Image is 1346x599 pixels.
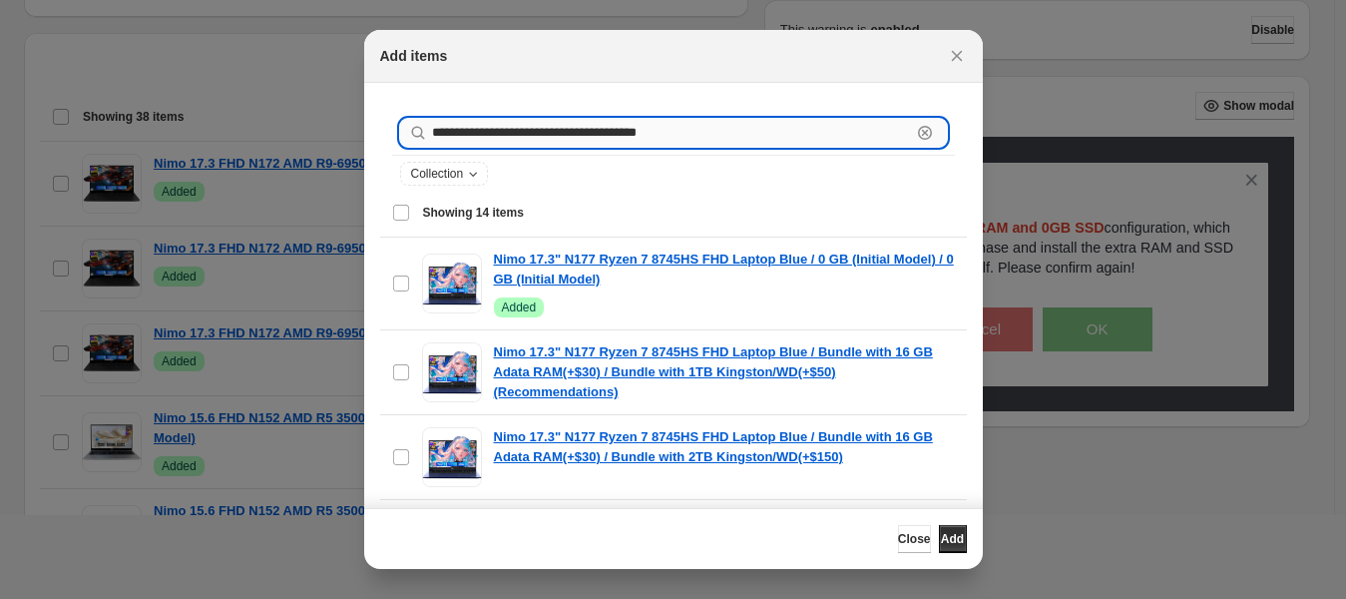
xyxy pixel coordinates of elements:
[915,123,935,143] button: Clear
[494,427,955,467] a: Nimo 17.3" N177 Ryzen 7 8745HS FHD Laptop Blue / Bundle with 16 GB Adata RAM(+$30) / Bundle with ...
[422,427,482,487] img: Nimo 17.3" N177 Ryzen 7 8745HS FHD Laptop Blue / Bundle with 16 GB Adata RAM(+$30) / Bundle with ...
[422,342,482,402] img: Nimo 17.3" N177 Ryzen 7 8745HS FHD Laptop Blue / Bundle with 16 GB Adata RAM(+$30) / Bundle with ...
[423,205,524,221] span: Showing 14 items
[943,42,971,70] button: Close
[422,254,482,313] img: Nimo 17.3" N177 Ryzen 7 8745HS FHD Laptop Blue / 0 GB (Initial Model) / 0 GB (Initial Model)
[939,525,967,553] button: Add
[898,525,931,553] button: Close
[502,299,537,315] span: Added
[401,163,488,185] button: Collection
[411,166,464,182] span: Collection
[494,342,955,402] a: Nimo 17.3" N177 Ryzen 7 8745HS FHD Laptop Blue / Bundle with 16 GB Adata RAM(+$30) / Bundle with ...
[494,250,955,290] a: Nimo 17.3" N177 Ryzen 7 8745HS FHD Laptop Blue / 0 GB (Initial Model) / 0 GB (Initial Model)
[380,46,448,66] h2: Add items
[941,531,964,547] span: Add
[898,531,931,547] span: Close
